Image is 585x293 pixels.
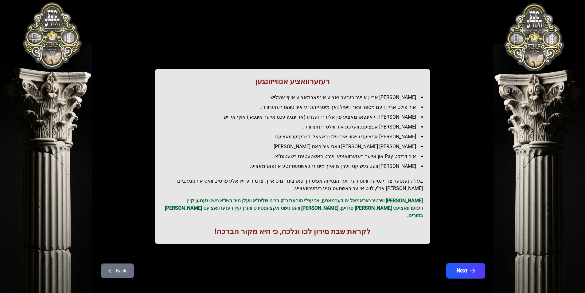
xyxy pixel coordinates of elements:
li: [PERSON_NAME] וועט געשיקט ווערן צו אייך מיט די באשטעטיגטע אינפארמאציע. [167,163,423,170]
li: [PERSON_NAME] אפציעס וויאזוי איר ווילט באצאלן די רעזערוואציעס. [167,133,423,141]
h1: רעזערוואציע אנווייזונגען [162,77,423,86]
li: [PERSON_NAME] די אינפארמאציע פון אלע רייזענדע (אריינגערעכט אייער אינפא.) אויף אידיש. [167,113,423,121]
h1: לקראת שבת מירון לכו ונלכה, כי היא מקור הברכה! [162,227,423,236]
button: Next [446,263,485,279]
li: [PERSON_NAME] אריין אייער רעזערוואציע אינפארמאציע אויף ענגליש. [167,94,423,101]
button: Back [101,263,134,278]
li: [PERSON_NAME] אפציעס, וועלכע איר ווילט רעזערווירן. [167,123,423,131]
p: [PERSON_NAME] וויכטיג נאכאמאל צו דערמאנען, אז עפ"י הוראת כ"ק רבינו שליט"א וועלן מיר בשו"א נישט נע... [162,197,423,219]
h2: בעז"ה נענטער צו די נסיעה וועט דער וועד הנסיעה אפיס זיך פארבינדן מיט אייך, צו מודיע זיין אלע פרטים... [162,177,423,192]
li: [PERSON_NAME] [PERSON_NAME] וואס איר האט [PERSON_NAME]. [167,143,423,150]
li: איר פילט אריין דעם מספר פאר וויפיל נאך מיטרייזענדע איר טוהט רעזערווירן. [167,104,423,111]
li: איר דריקט Pay און אייער רעזערוואציע ווערט באשטעטיגט בשעטומ"צ. [167,153,423,160]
